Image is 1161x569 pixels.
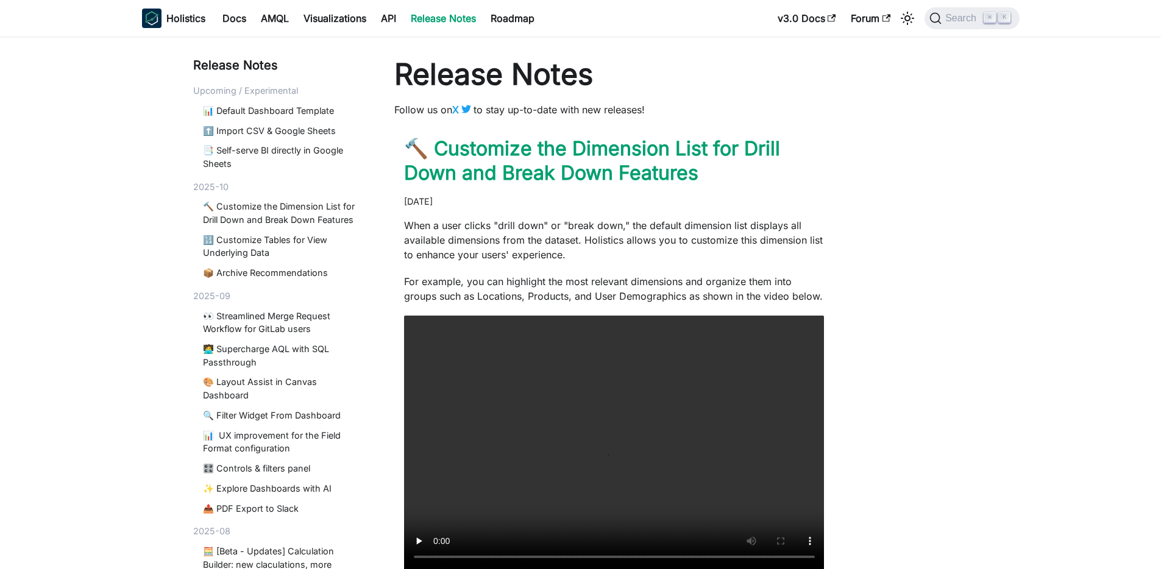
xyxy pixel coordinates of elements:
[203,502,360,515] a: 📤 PDF Export to Slack
[215,9,254,28] a: Docs
[898,9,917,28] button: Switch between dark and light mode (currently light mode)
[452,104,459,116] b: X
[404,136,780,185] a: 🔨 Customize the Dimension List for Drill Down and Break Down Features
[203,342,360,369] a: 🧑‍💻 Supercharge AQL with SQL Passthrough
[843,9,898,28] a: Forum
[203,104,360,118] a: 📊 Default Dashboard Template
[404,196,433,207] time: [DATE]
[394,56,834,93] h1: Release Notes
[203,482,360,495] a: ✨ Explore Dashboards with AI
[203,375,360,401] a: 🎨 Layout Assist in Canvas Dashboard
[193,289,365,303] div: 2025-09
[998,12,1010,23] kbd: K
[203,266,360,280] a: 📦 Archive Recommendations
[452,104,474,116] a: X
[984,12,996,23] kbd: ⌘
[203,309,360,336] a: 👀 Streamlined Merge Request Workflow for GitLab users
[193,525,365,538] div: 2025-08
[404,274,825,303] p: For example, you can highlight the most relevant dimensions and organize them into groups such as...
[193,56,365,569] nav: Blog recent posts navigation
[193,180,365,194] div: 2025-10
[254,9,296,28] a: AMQL
[394,102,834,117] p: Follow us on to stay up-to-date with new releases!
[404,218,825,262] p: When a user clicks "drill down" or "break down," the default dimension list displays all availabl...
[925,7,1019,29] button: Search (Command+K)
[203,462,360,475] a: 🎛️ Controls & filters panel
[166,11,205,26] b: Holistics
[203,124,360,138] a: ⬆️ Import CSV & Google Sheets
[942,13,984,24] span: Search
[203,200,360,226] a: 🔨 Customize the Dimension List for Drill Down and Break Down Features
[203,144,360,170] a: 📑 Self-serve BI directly in Google Sheets
[193,56,365,74] div: Release Notes
[403,9,483,28] a: Release Notes
[203,409,360,422] a: 🔍 Filter Widget From Dashboard
[142,9,205,28] a: HolisticsHolistics
[770,9,843,28] a: v3.0 Docs
[374,9,403,28] a: API
[142,9,162,28] img: Holistics
[203,429,360,455] a: 📊 UX improvement for the Field Format configuration
[483,9,542,28] a: Roadmap
[203,233,360,260] a: 🔢 Customize Tables for View Underlying Data
[296,9,374,28] a: Visualizations
[193,84,365,97] div: Upcoming / Experimental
